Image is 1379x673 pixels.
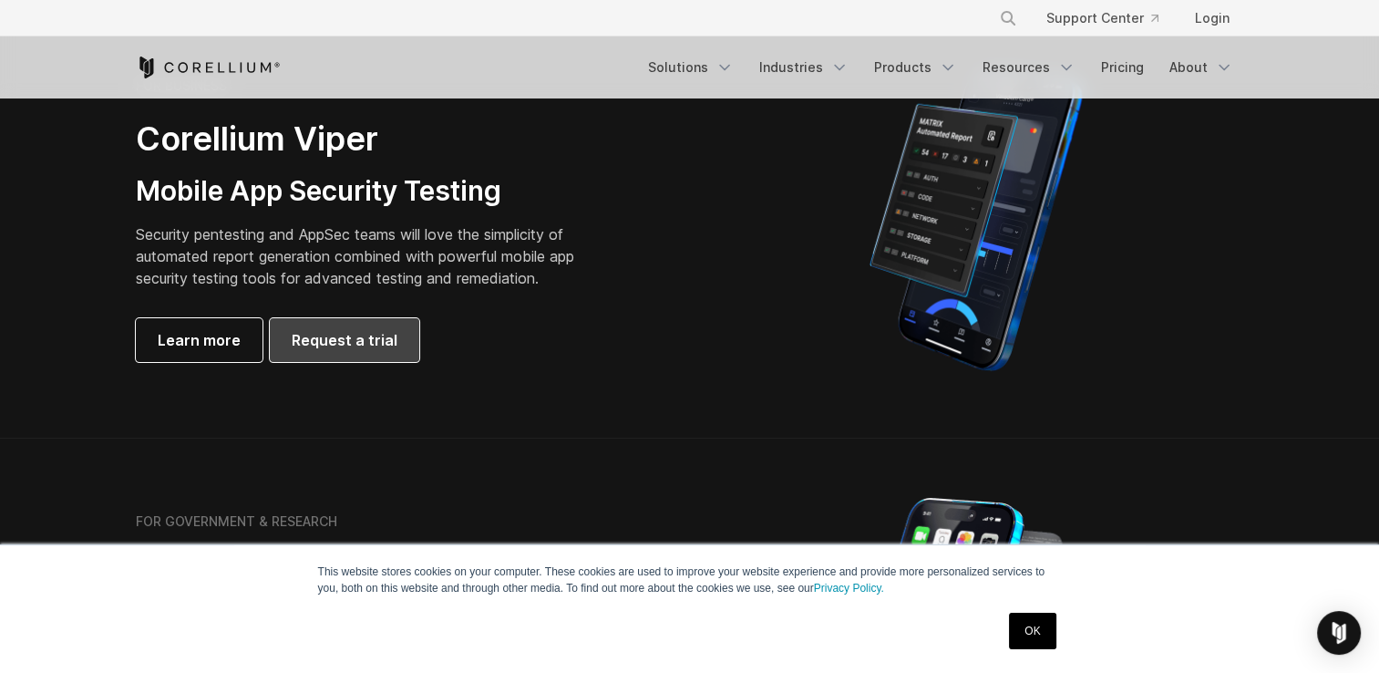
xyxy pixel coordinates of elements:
[158,329,241,351] span: Learn more
[637,51,1244,84] div: Navigation Menu
[1009,613,1055,649] a: OK
[748,51,859,84] a: Industries
[270,318,419,362] a: Request a trial
[318,564,1062,596] p: This website stores cookies on your computer. These cookies are used to improve your website expe...
[637,51,745,84] a: Solutions
[292,329,397,351] span: Request a trial
[1158,51,1244,84] a: About
[992,2,1024,35] button: Search
[136,119,602,160] h2: Corellium Viper
[1032,2,1173,35] a: Support Center
[136,57,281,78] a: Corellium Home
[136,223,602,289] p: Security pentesting and AppSec teams will love the simplicity of automated report generation comb...
[136,174,602,209] h3: Mobile App Security Testing
[1090,51,1155,84] a: Pricing
[1317,611,1361,655] div: Open Intercom Messenger
[839,60,1113,379] img: Corellium MATRIX automated report on iPhone showing app vulnerability test results across securit...
[1180,2,1244,35] a: Login
[136,318,262,362] a: Learn more
[863,51,968,84] a: Products
[977,2,1244,35] div: Navigation Menu
[136,513,337,530] h6: FOR GOVERNMENT & RESEARCH
[972,51,1086,84] a: Resources
[814,582,884,595] a: Privacy Policy.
